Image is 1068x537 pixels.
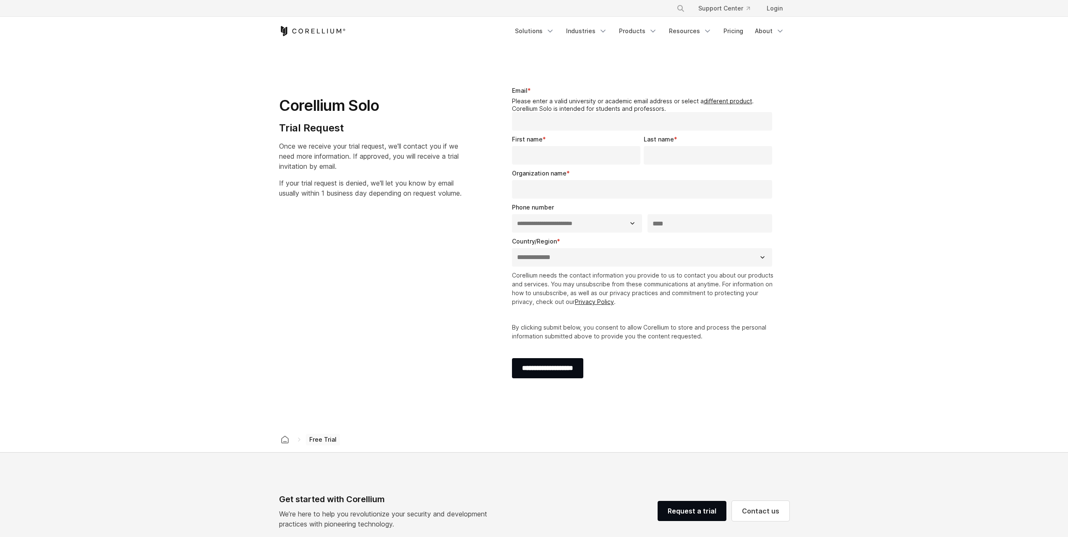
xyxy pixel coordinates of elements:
a: Corellium Home [279,26,346,36]
a: Pricing [718,24,748,39]
a: Solutions [510,24,559,39]
a: Products [614,24,662,39]
span: Organization name [512,170,567,177]
div: Navigation Menu [510,24,789,39]
p: Corellium needs the contact information you provide to us to contact you about our products and s... [512,271,776,306]
h4: Trial Request [279,122,462,134]
span: Phone number [512,204,554,211]
p: By clicking submit below, you consent to allow Corellium to store and process the personal inform... [512,323,776,341]
button: Search [673,1,688,16]
legend: Please enter a valid university or academic email address or select a . Corellium Solo is intende... [512,97,776,112]
div: Navigation Menu [666,1,789,16]
span: Free Trial [306,434,340,445]
span: Last name [644,136,674,143]
span: If your trial request is denied, we'll let you know by email usually within 1 business day depend... [279,179,462,197]
a: About [750,24,789,39]
a: different product [704,97,752,105]
span: Once we receive your trial request, we'll contact you if we need more information. If approved, y... [279,142,459,170]
a: Support Center [692,1,757,16]
span: Email [512,87,527,94]
div: Get started with Corellium [279,493,494,506]
a: Contact us [732,501,789,521]
a: Privacy Policy [575,298,614,305]
h1: Corellium Solo [279,96,462,115]
span: First name [512,136,543,143]
a: Industries [561,24,612,39]
a: Corellium home [277,434,292,445]
a: Request a trial [658,501,726,521]
a: Login [760,1,789,16]
p: We’re here to help you revolutionize your security and development practices with pioneering tech... [279,509,494,529]
a: Resources [664,24,717,39]
span: Country/Region [512,238,557,245]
